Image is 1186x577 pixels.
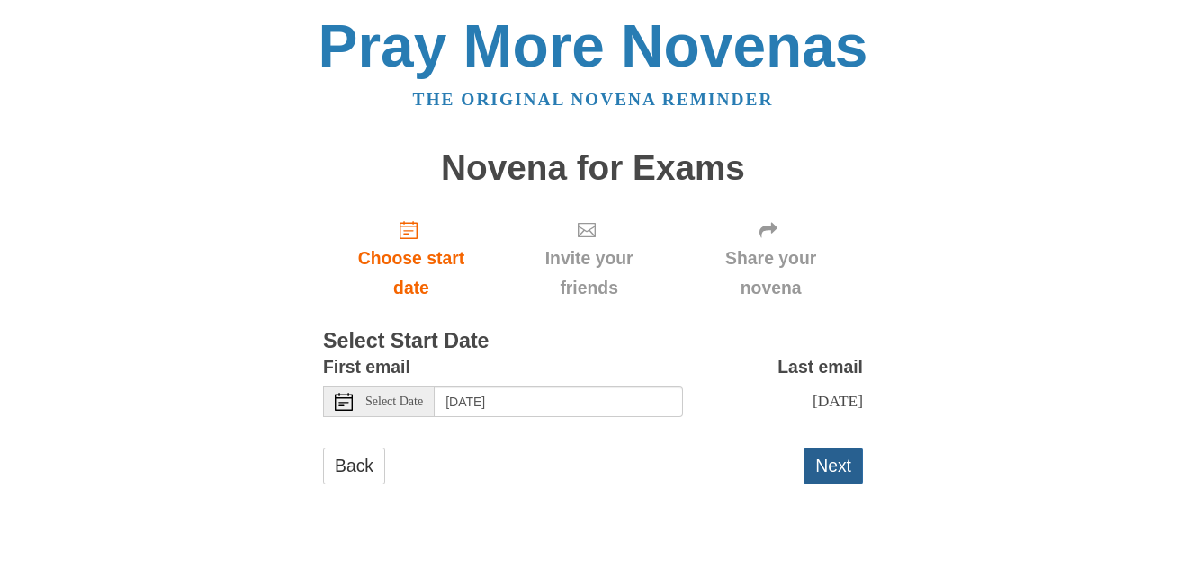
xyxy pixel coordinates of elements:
[319,13,868,79] a: Pray More Novenas
[323,149,863,188] h1: Novena for Exams
[696,244,845,303] span: Share your novena
[499,205,678,312] div: Click "Next" to confirm your start date first.
[413,90,774,109] a: The original novena reminder
[678,205,863,312] div: Click "Next" to confirm your start date first.
[323,352,410,382] label: First email
[323,330,863,353] h3: Select Start Date
[777,352,863,382] label: Last email
[323,205,499,312] a: Choose start date
[323,448,385,484] a: Back
[517,244,660,303] span: Invite your friends
[804,448,863,484] button: Next
[365,395,423,408] span: Select Date
[341,244,481,303] span: Choose start date
[813,392,863,410] span: [DATE]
